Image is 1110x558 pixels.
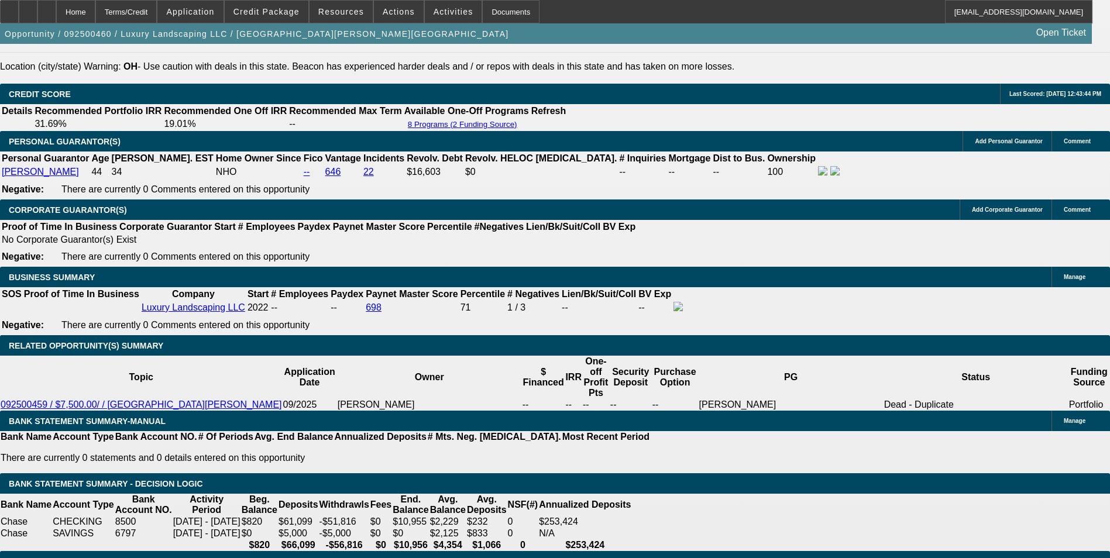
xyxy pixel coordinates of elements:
[9,479,203,488] span: Bank Statement Summary - Decision Logic
[582,356,610,399] th: One-off Profit Pts
[123,61,138,71] b: OH
[318,7,364,16] span: Resources
[427,222,472,232] b: Percentile
[9,416,166,426] span: BANK STATEMENT SUMMARY-MANUAL
[404,105,530,117] th: Available One-Off Programs
[2,184,44,194] b: Negative:
[374,1,424,23] button: Actions
[173,528,241,539] td: [DATE] - [DATE]
[538,494,631,516] th: Annualized Deposits
[283,399,337,411] td: 09/2025
[668,166,712,178] td: --
[407,153,463,163] b: Revolv. Debt
[119,222,212,232] b: Corporate Guarantor
[370,516,392,528] td: $0
[406,166,463,178] td: $16,603
[142,302,245,312] a: Luxury Landscaping LLC
[34,118,162,130] td: 31.69%
[404,119,521,129] button: 8 Programs (2 Funding Source)
[2,167,79,177] a: [PERSON_NAME]
[363,167,374,177] a: 22
[9,205,127,215] span: CORPORATE GUARANTOR(S)
[1064,418,1085,424] span: Manage
[115,431,198,443] th: Bank Account NO.
[91,153,109,163] b: Age
[425,1,482,23] button: Activities
[173,516,241,528] td: [DATE] - [DATE]
[1,221,118,233] th: Proof of Time In Business
[238,222,295,232] b: # Employees
[1009,91,1101,97] span: Last Scored: [DATE] 12:43:44 PM
[1064,138,1091,144] span: Comment
[166,7,214,16] span: Application
[434,7,473,16] span: Activities
[561,301,637,314] td: --
[1,105,33,117] th: Details
[310,1,373,23] button: Resources
[61,252,310,261] span: There are currently 0 Comments entered on this opportunity
[9,341,163,350] span: RELATED OPPORTUNITY(S) SUMMARY
[319,528,370,539] td: -$5,000
[619,153,666,163] b: # Inquiries
[429,528,466,539] td: $2,125
[123,61,734,71] label: - Use caution with deals in this state. Beacon has experienced harder deals and / or repos with d...
[319,494,370,516] th: Withdrawls
[461,302,505,313] div: 71
[538,539,631,551] th: $253,424
[830,166,840,175] img: linkedin-icon.png
[1,453,649,463] p: There are currently 0 statements and 0 details entered on this opportunity
[699,356,884,399] th: PG
[9,273,95,282] span: BUSINESS SUMMARY
[522,356,565,399] th: $ Financed
[319,516,370,528] td: -$51,816
[9,89,71,99] span: CREDIT SCORE
[5,29,508,39] span: Opportunity / 092500460 / Luxury Landscaping LLC / [GEOGRAPHIC_DATA][PERSON_NAME][GEOGRAPHIC_DATA]
[115,528,173,539] td: 6797
[163,105,287,117] th: Recommended One Off IRR
[61,184,310,194] span: There are currently 0 Comments entered on this opportunity
[216,153,301,163] b: Home Owner Since
[278,539,319,551] th: $66,099
[370,539,392,551] th: $0
[254,431,334,443] th: Avg. End Balance
[392,528,429,539] td: $0
[370,528,392,539] td: $0
[466,494,507,516] th: Avg. Deposits
[652,356,699,399] th: Purchase Option
[278,494,319,516] th: Deposits
[427,431,562,443] th: # Mts. Neg. [MEDICAL_DATA].
[52,494,115,516] th: Account Type
[610,356,652,399] th: Security Deposit
[248,289,269,299] b: Start
[333,222,425,232] b: Paynet Master Score
[610,399,652,411] td: --
[241,494,278,516] th: Beg. Balance
[111,166,214,178] td: 34
[366,289,458,299] b: Paynet Master Score
[23,288,140,300] th: Proof of Time In Business
[526,222,600,232] b: Lien/Bk/Suit/Coll
[1,288,22,300] th: SOS
[334,431,427,443] th: Annualized Deposits
[214,222,235,232] b: Start
[157,1,223,23] button: Application
[507,516,539,528] td: 0
[582,399,610,411] td: --
[539,516,631,527] div: $253,424
[638,289,671,299] b: BV Exp
[2,252,44,261] b: Negative:
[1064,206,1091,213] span: Comment
[767,153,816,163] b: Ownership
[115,516,173,528] td: 8500
[1,234,641,246] td: No Corporate Guarantor(s) Exist
[215,166,302,178] td: NHO
[91,166,109,178] td: 44
[52,431,115,443] th: Account Type
[283,356,337,399] th: Application Date
[699,399,884,411] td: [PERSON_NAME]
[278,528,319,539] td: $5,000
[531,105,567,117] th: Refresh
[304,167,310,177] a: --
[507,289,559,299] b: # Negatives
[52,528,115,539] td: SAVINGS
